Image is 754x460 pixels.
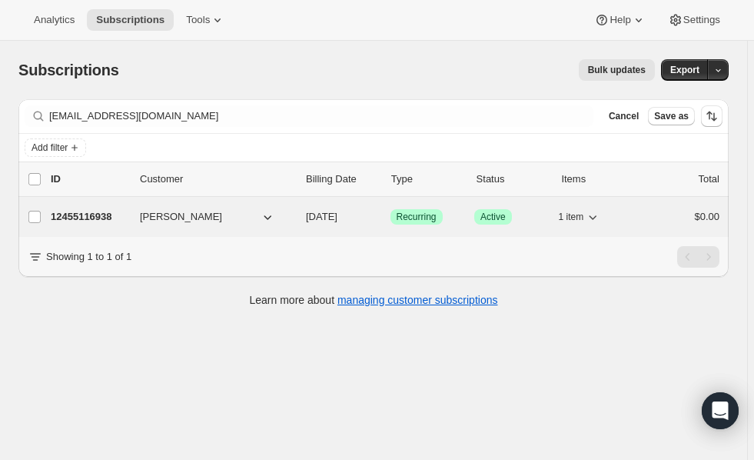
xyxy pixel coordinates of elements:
[677,246,719,268] nav: Pagination
[51,172,128,187] p: ID
[661,59,709,81] button: Export
[32,142,68,154] span: Add filter
[701,105,722,127] button: Sort the results
[186,14,210,26] span: Tools
[96,14,164,26] span: Subscriptions
[397,211,437,223] span: Recurring
[140,209,222,225] span: [PERSON_NAME]
[131,205,284,229] button: [PERSON_NAME]
[337,294,498,306] a: managing customer subscriptions
[87,9,174,31] button: Subscriptions
[654,110,689,122] span: Save as
[51,209,128,225] p: 12455116938
[699,172,719,187] p: Total
[683,14,720,26] span: Settings
[561,172,634,187] div: Items
[306,211,337,222] span: [DATE]
[588,64,646,76] span: Bulk updates
[702,392,739,429] div: Open Intercom Messenger
[250,292,498,308] p: Learn more about
[480,211,506,223] span: Active
[49,105,593,127] input: Filter subscribers
[559,211,584,223] span: 1 item
[559,206,601,228] button: 1 item
[51,206,719,228] div: 12455116938[PERSON_NAME][DATE]SuccessRecurringSuccessActive1 item$0.00
[585,9,655,31] button: Help
[648,107,695,125] button: Save as
[609,110,639,122] span: Cancel
[18,62,119,78] span: Subscriptions
[177,9,234,31] button: Tools
[25,138,86,157] button: Add filter
[46,249,131,265] p: Showing 1 to 1 of 1
[603,107,645,125] button: Cancel
[34,14,75,26] span: Analytics
[51,172,719,187] div: IDCustomerBilling DateTypeStatusItemsTotal
[140,172,294,187] p: Customer
[579,59,655,81] button: Bulk updates
[477,172,550,187] p: Status
[670,64,699,76] span: Export
[659,9,729,31] button: Settings
[610,14,630,26] span: Help
[25,9,84,31] button: Analytics
[391,172,464,187] div: Type
[694,211,719,222] span: $0.00
[306,172,379,187] p: Billing Date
